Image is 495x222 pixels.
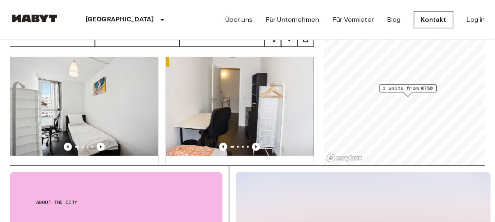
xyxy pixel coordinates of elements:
a: Über uns [225,15,252,25]
span: 1 units from €730 [383,85,433,92]
img: Habyt [10,14,59,23]
a: Kontakt [414,11,453,28]
img: Marketing picture of unit DE-01-302-010-01 [166,57,314,156]
button: Previous image [64,143,72,151]
img: Marketing picture of unit DE-01-302-006-05 [10,57,158,156]
span: About the city [36,199,196,206]
p: [GEOGRAPHIC_DATA] [86,15,154,25]
a: Log in [467,15,485,25]
a: Mapbox logo [326,153,363,163]
span: Privates Zimmer [172,162,232,172]
div: Map marker [379,84,437,97]
button: Previous image [252,143,260,151]
a: Für Vermieter [332,15,374,25]
button: Previous image [219,143,227,151]
a: Für Unternehmen [266,15,319,25]
a: Blog [387,15,401,25]
button: Previous image [97,143,105,151]
span: Privates Zimmer [17,162,76,172]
